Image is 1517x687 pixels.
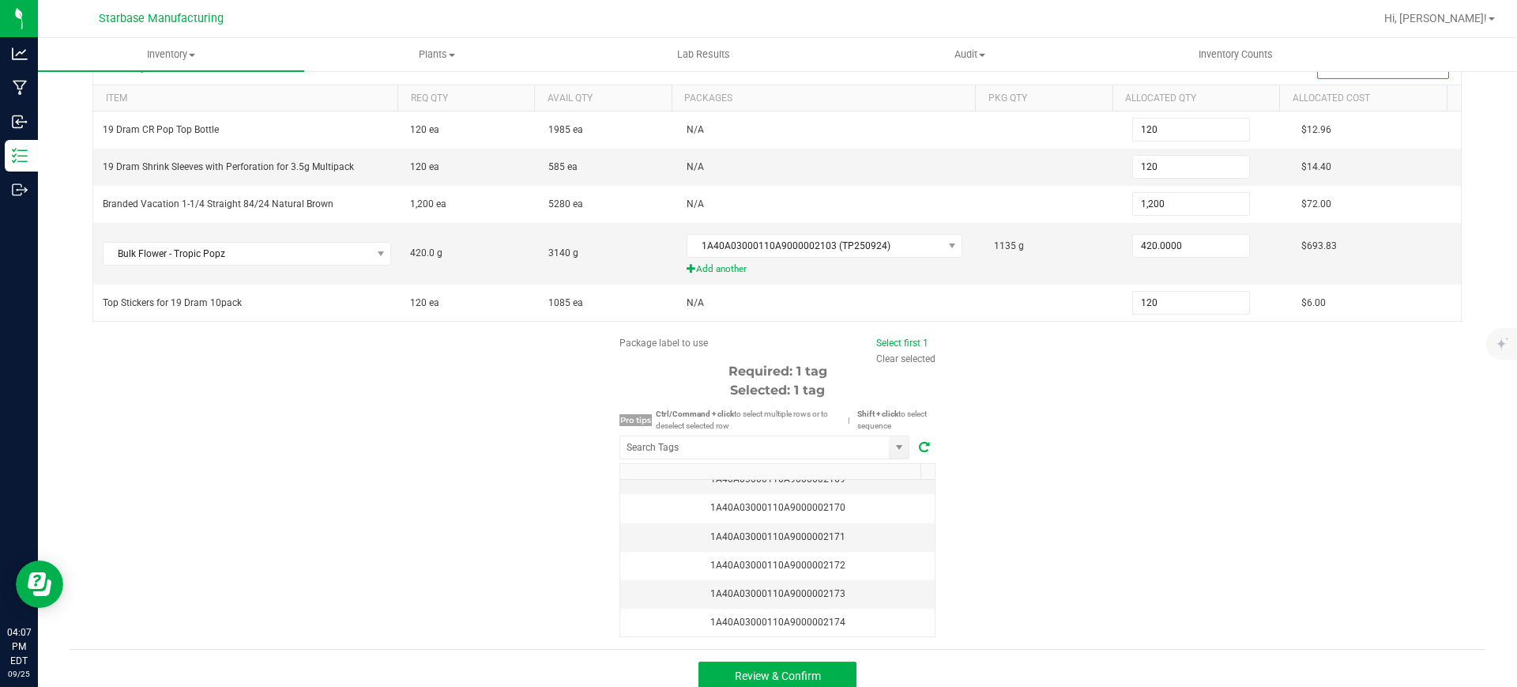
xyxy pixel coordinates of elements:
span: to select multiple rows or to deselect selected row [656,410,828,430]
span: N/A [687,198,704,209]
span: 19 Dram CR Pop Top Bottle [103,124,219,135]
span: Review & Confirm [735,670,821,682]
div: 1A40A03000110A9000002169 [630,472,925,487]
span: 1085 ea [548,297,583,308]
a: Inventory Counts [1103,38,1369,71]
input: NO DATA FOUND [620,436,889,459]
span: N/A [687,161,704,172]
th: Item [93,85,397,112]
span: Audit [838,47,1102,62]
a: Inventory [38,38,304,71]
span: $72.00 [1301,198,1331,209]
a: Select first 1 [876,338,928,349]
p: 04:07 PM EDT [7,625,31,668]
span: N/A [687,124,704,135]
th: Pkg Qty [975,85,1112,112]
span: | [840,414,857,426]
div: 1A40A03000110A9000002173 [630,587,925,602]
span: 1135 g [994,240,1024,251]
span: $6.00 [1301,297,1326,308]
th: Allocated Qty [1112,85,1280,112]
span: 120 ea [410,161,439,172]
a: Clear selected [876,353,935,364]
strong: Shift + click [857,410,898,418]
span: Refresh tags [913,438,935,457]
span: to select sequence [857,410,927,430]
inline-svg: Inventory [12,148,28,164]
span: $693.83 [1301,240,1337,251]
th: Req Qty [397,85,534,112]
span: 120 ea [410,297,439,308]
span: $14.40 [1301,161,1331,172]
span: 1985 ea [548,124,583,135]
span: 19 Dram Shrink Sleeves with Perforation for 3.5g Multipack [103,161,354,172]
div: 1A40A03000110A9000002172 [630,558,925,573]
inline-svg: Manufacturing [12,80,28,96]
span: Bulk Flower - Tropic Popz [104,243,371,265]
span: 420.0 g [410,247,442,259]
div: Required: 1 tag [619,362,935,381]
a: Audit [837,38,1103,71]
span: Plants [305,47,570,62]
span: Package label to use [619,338,708,349]
span: Inventory Counts [1177,47,1294,62]
div: 1A40A03000110A9000002170 [630,500,925,515]
span: Add another [687,262,975,277]
span: Lab Results [656,47,751,62]
span: $12.96 [1301,124,1331,135]
iframe: Resource center [16,561,63,608]
inline-svg: Analytics [12,46,28,62]
span: 585 ea [548,161,578,172]
div: 1A40A03000110A9000002174 [630,615,925,630]
inline-svg: Outbound [12,182,28,198]
a: Lab Results [570,38,837,71]
th: Allocated Cost [1279,85,1447,112]
th: Avail Qty [534,85,671,112]
span: Inventory [38,47,304,62]
span: 1,200 ea [410,198,446,209]
span: Branded Vacation 1-1/4 Straight 84/24 Natural Brown [103,198,333,209]
span: Top Stickers for 19 Dram 10pack [103,297,242,308]
div: 1A40A03000110A9000002171 [630,530,925,545]
span: 5280 ea [548,198,583,209]
th: Packages [672,85,976,112]
span: 1A40A03000110A9000002103 (TP250924) [687,235,942,257]
span: Starbase Manufacturing [99,12,224,25]
span: Hi, [PERSON_NAME]! [1384,12,1487,25]
p: 09/25 [7,668,31,680]
a: Plants [304,38,570,71]
span: Pro tips [619,414,652,426]
strong: Ctrl/Command + click [656,410,734,418]
span: N/A [687,297,704,308]
span: 3140 g [548,247,578,259]
inline-svg: Inbound [12,114,28,130]
span: 120 ea [410,124,439,135]
div: Selected: 1 tag [619,381,935,400]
